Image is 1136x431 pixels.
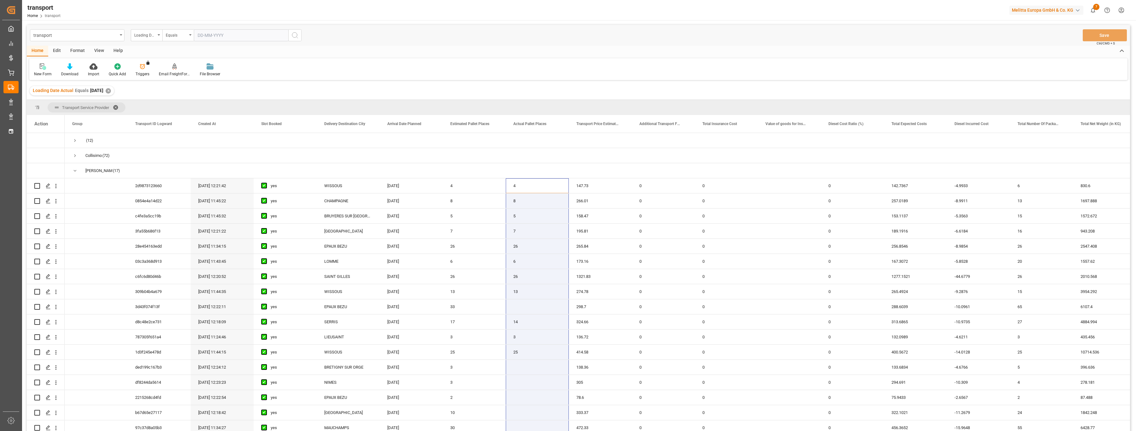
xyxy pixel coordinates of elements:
div: 0 [695,405,758,420]
div: 65 [1010,299,1073,314]
div: SERRIS [317,314,380,329]
div: 0 [632,269,695,284]
div: 0 [695,330,758,344]
div: [DATE] [380,375,443,390]
div: 6 [443,254,506,269]
div: 278.181 [1073,375,1136,390]
div: 26 [443,269,506,284]
div: 265.4924 [884,284,947,299]
div: 0 [695,360,758,375]
div: Download [61,71,78,77]
div: Press SPACE to select this row. [27,360,65,375]
div: 15 [1010,209,1073,223]
div: Press SPACE to select this row. [27,405,65,420]
div: 26 [1010,269,1073,284]
div: 414.58 [569,345,632,359]
div: -44.6779 [947,269,1010,284]
div: New Form [34,71,52,77]
div: 2 [1010,390,1073,405]
div: Press SPACE to select this row. [27,269,65,284]
div: 1842.248 [1073,405,1136,420]
div: 0 [695,299,758,314]
div: [DATE] 12:18:42 [191,405,254,420]
div: 3 [443,375,506,390]
div: 147.73 [569,178,632,193]
div: Press SPACE to select this row. [27,178,65,193]
div: 324.66 [569,314,632,329]
div: [DATE] 12:20:52 [191,269,254,284]
div: 333.37 [569,405,632,420]
span: Total Insurance Cost [702,122,737,126]
div: -8.9911 [947,193,1010,208]
div: 0 [695,284,758,299]
div: 0 [632,375,695,390]
div: 14 [506,314,569,329]
div: -10.0961 [947,299,1010,314]
div: 87.488 [1073,390,1136,405]
div: 3d43f074f13f [128,299,191,314]
div: Press SPACE to select this row. [27,133,65,148]
div: 17 [443,314,506,329]
div: 25 [506,345,569,359]
span: Estimated Pallet Places [450,122,489,126]
div: 1697.888 [1073,193,1136,208]
div: 294.691 [884,375,947,390]
div: 0 [632,360,695,375]
div: 274.78 [569,284,632,299]
div: 138.36 [569,360,632,375]
div: [DATE] 11:45:22 [191,193,254,208]
div: 1277.1521 [884,269,947,284]
div: 6107.4 [1073,299,1136,314]
div: 396.636 [1073,360,1136,375]
div: Press SPACE to select this row. [27,163,65,178]
div: LOMME [317,254,380,269]
div: Email FreightForwarders [159,71,190,77]
div: Edit [48,46,66,56]
button: show 7 new notifications [1086,3,1100,17]
div: Quick Add [109,71,126,77]
div: 0 [821,330,884,344]
div: 0854e4a14d22 [128,193,191,208]
div: Format [66,46,89,56]
div: -5.3563 [947,209,1010,223]
div: [DATE] [380,360,443,375]
span: 7 [1093,4,1099,10]
div: SAINT GILLES [317,269,380,284]
div: 0 [821,224,884,238]
div: [GEOGRAPHIC_DATA] [317,405,380,420]
div: [DATE] 12:18:09 [191,314,254,329]
div: 6 [1010,178,1073,193]
span: Actual Pallet Places [513,122,546,126]
div: 75.9433 [884,390,947,405]
div: Press SPACE to select this row. [27,345,65,360]
div: 298.7 [569,299,632,314]
div: EPAUX BEZU [317,239,380,254]
div: 0 [695,375,758,390]
div: 0 [632,345,695,359]
span: Delivery Destination City [324,122,365,126]
div: [DATE] 11:45:32 [191,209,254,223]
div: 309b04b4a679 [128,284,191,299]
div: EPAUX BEZU [317,390,380,405]
div: 2010.568 [1073,269,1136,284]
div: BRETIGNY SUR ORGE [317,360,380,375]
div: 195.81 [569,224,632,238]
div: 25 [1010,345,1073,359]
div: 5 [1010,360,1073,375]
div: LIEUSAINT [317,330,380,344]
div: 0 [821,269,884,284]
div: -6.6184 [947,224,1010,238]
div: 0 [695,193,758,208]
div: 256.8546 [884,239,947,254]
div: 435.456 [1073,330,1136,344]
div: transport [27,3,61,12]
div: 830.6 [1073,178,1136,193]
div: WISSOUS [317,345,380,359]
div: 0 [632,254,695,269]
div: 288.6039 [884,299,947,314]
div: 8 [506,193,569,208]
div: View [89,46,109,56]
div: Press SPACE to select this row. [27,390,65,405]
div: 0 [695,345,758,359]
div: File Browser [200,71,220,77]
